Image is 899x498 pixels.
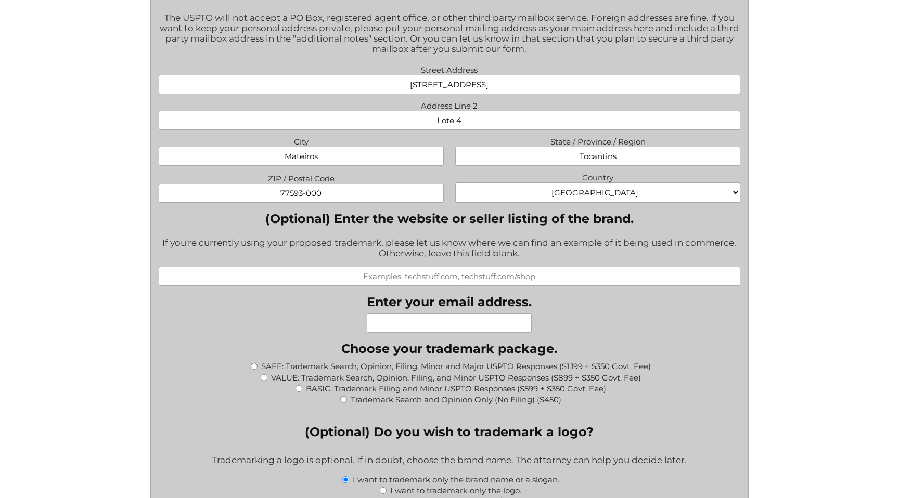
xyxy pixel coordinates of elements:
legend: (Optional) Do you wish to trademark a logo? [305,424,594,439]
label: SAFE: Trademark Search, Opinion, Filing, Minor and Major USPTO Responses ($1,199 + $350 Govt. Fee) [261,361,651,371]
div: Trademarking a logo is optional. If in doubt, choose the brand name. The attorney can help you de... [159,448,741,474]
label: I want to trademark only the logo. [390,486,521,495]
label: Address Line 2 [159,98,741,111]
label: State / Province / Region [455,134,740,147]
label: BASIC: Trademark Filing and Minor USPTO Responses ($599 + $350 Govt. Fee) [306,384,606,394]
label: Trademark Search and Opinion Only (No Filing) ($450) [351,395,561,404]
label: Country [455,170,740,182]
label: (Optional) Enter the website or seller listing of the brand. [159,211,741,226]
input: Examples: techstuff.com, techstuff.com/shop [159,267,741,286]
div: The USPTO will not accept a PO Box, registered agent office, or other third party mailbox service... [159,6,741,62]
label: Enter your email address. [367,294,532,309]
div: If you're currently using your proposed trademark, please let us know where we can find an exampl... [159,231,741,267]
label: VALUE: Trademark Search, Opinion, Filing, and Minor USPTO Responses ($899 + $350 Govt. Fee) [271,373,641,383]
label: ZIP / Postal Code [159,171,444,184]
label: I want to trademark only the brand name or a slogan. [353,475,559,484]
legend: Choose your trademark package. [341,341,557,356]
label: City [159,134,444,147]
label: Street Address [159,62,741,75]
